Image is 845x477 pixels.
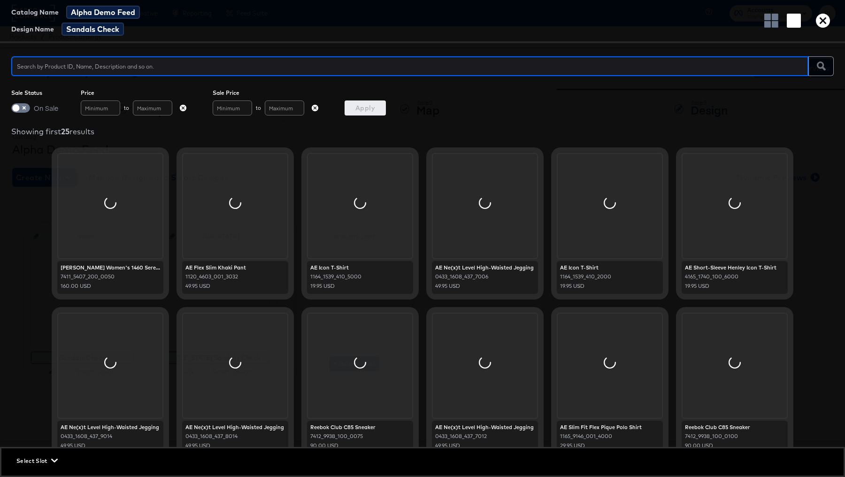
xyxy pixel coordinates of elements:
[11,8,59,16] span: Catalog Name
[310,273,410,280] div: 1164_1539_410_5000
[685,283,784,290] div: 19.95 USD
[61,273,160,280] div: 7411_5407_200_0050
[560,283,660,290] div: 19.95 USD
[435,433,535,440] div: 0433_1608_437_7012
[16,456,56,466] span: Select Slot
[61,127,69,136] strong: 25
[213,89,322,97] span: Sale Price
[11,25,54,33] span: Design Name
[265,100,304,115] input: Maximum
[310,433,410,440] div: 7412_9938_100_0075
[685,273,784,280] div: 4165_1740_100_6000
[11,127,834,136] div: Showing first results
[310,264,410,271] div: AE Icon T-Shirt
[61,264,160,271] div: [PERSON_NAME] Women's 1460 Serena Lined Boot
[11,52,808,72] input: Search by Product ID, Name, Description and so on.
[124,105,129,111] span: to
[560,442,660,449] div: 29.95 USD
[81,89,190,97] span: Price
[256,105,261,111] span: to
[435,283,535,290] div: 49.95 USD
[560,264,660,271] div: AE Icon T-Shirt
[560,273,660,280] div: 1164_1539_410_2000
[61,283,160,290] div: 160.00 USD
[435,273,535,280] div: 0433_1608_437_7006
[685,264,784,271] div: AE Short-Sleeve Henley Icon T-Shirt
[81,100,120,115] input: Minimum
[185,424,285,431] div: AE Ne(x)t Level High-Waisted Jegging
[435,442,535,449] div: 49.95 USD
[61,424,160,431] div: AE Ne(x)t Level High-Waisted Jegging
[685,442,784,449] div: 90.00 USD
[133,100,172,115] input: Maximum
[435,424,535,431] div: AE Ne(x)t Level High-Waisted Jegging
[310,424,410,431] div: Reebok Club C85 Sneaker
[685,433,784,440] div: 7412_9938_100_0100
[13,456,60,466] button: Select Slot
[685,424,784,431] div: Reebok Club C85 Sneaker
[61,23,124,36] span: Sandals Check
[185,442,285,449] div: 49.95 USD
[66,6,140,19] span: Alpha Demo Feed
[185,264,285,271] div: AE Flex Slim Khaki Pant
[310,283,410,290] div: 19.95 USD
[435,264,535,271] div: AE Ne(x)t Level High-Waisted Jegging
[310,442,410,449] div: 90.00 USD
[61,442,160,449] div: 49.95 USD
[185,283,285,290] div: 49.95 USD
[61,433,160,440] div: 0433_1608_437_9014
[34,103,58,113] span: On Sale
[185,433,285,440] div: 0433_1608_437_8014
[560,424,660,431] div: AE Slim Fit Flex Pique Polo Shirt
[11,89,58,97] span: Sale Status
[560,433,660,440] div: 1165_9146_001_4000
[213,100,252,115] input: Minimum
[185,273,285,280] div: 1120_4603_001_3032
